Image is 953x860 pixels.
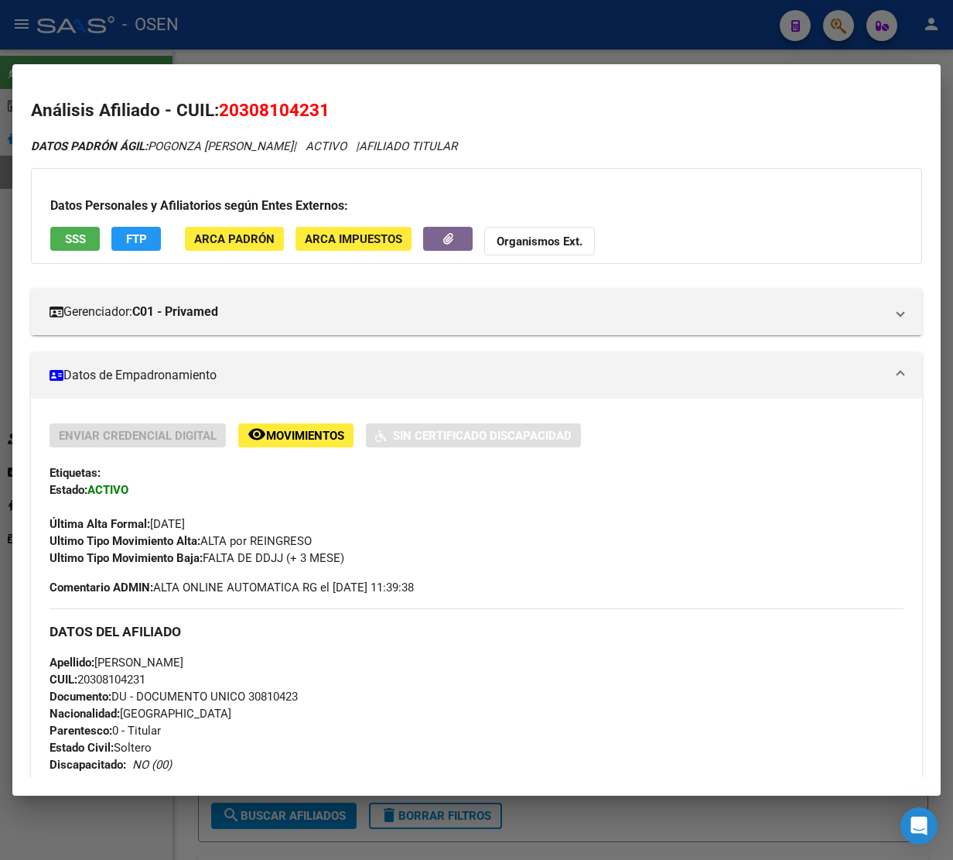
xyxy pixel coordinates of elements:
mat-expansion-panel-header: Datos de Empadronamiento [31,352,922,399]
strong: Parentesco: [50,724,112,738]
strong: Última Alta Formal: [50,517,150,531]
span: Soltero [50,741,152,755]
strong: Etiquetas: [50,466,101,480]
span: M [50,775,88,789]
button: ARCA Impuestos [295,227,412,251]
span: Enviar Credencial Digital [59,429,217,443]
button: FTP [111,227,161,251]
button: Sin Certificado Discapacidad [366,423,581,447]
button: Organismos Ext. [484,227,595,255]
span: AFILIADO TITULAR [359,139,457,153]
strong: Estado: [50,483,87,497]
button: SSS [50,227,100,251]
mat-panel-title: Datos de Empadronamiento [50,366,885,385]
span: DU - DOCUMENTO UNICO 30810423 [50,690,298,704]
strong: Organismos Ext. [497,235,582,248]
span: ARCA Padrón [194,232,275,246]
span: ALTA ONLINE AUTOMATICA RG el [DATE] 11:39:38 [50,579,414,596]
strong: Discapacitado: [50,758,126,772]
span: 20308104231 [50,673,145,687]
strong: C01 - Privamed [132,303,218,321]
span: FALTA DE DDJJ (+ 3 MESE) [50,551,344,565]
strong: ACTIVO [87,483,128,497]
span: 0 - Titular [50,724,161,738]
h3: Datos Personales y Afiliatorios según Entes Externos: [50,197,903,215]
mat-panel-title: Gerenciador: [50,303,885,321]
strong: Ultimo Tipo Movimiento Alta: [50,534,200,548]
div: Open Intercom Messenger [900,807,938,845]
strong: Nacionalidad: [50,707,120,721]
span: Sin Certificado Discapacidad [393,429,572,443]
span: ARCA Impuestos [305,232,402,246]
button: Movimientos [238,423,354,447]
button: Enviar Credencial Digital [50,423,226,447]
button: ARCA Padrón [185,227,284,251]
span: SSS [65,232,86,246]
mat-icon: remove_red_eye [248,425,266,444]
strong: CUIL: [50,673,77,687]
strong: Estado Civil: [50,741,114,755]
h2: Análisis Afiliado - CUIL: [31,98,922,124]
mat-expansion-panel-header: Gerenciador:C01 - Privamed [31,289,922,335]
span: ALTA por REINGRESO [50,534,312,548]
strong: Sexo: [50,775,78,789]
strong: Comentario ADMIN: [50,581,153,594]
span: [GEOGRAPHIC_DATA] [50,707,231,721]
span: 20308104231 [219,100,330,120]
strong: Ultimo Tipo Movimiento Baja: [50,551,203,565]
strong: Documento: [50,690,111,704]
i: NO (00) [132,758,172,772]
span: [PERSON_NAME] [50,656,183,670]
strong: Apellido: [50,656,94,670]
span: [DATE] [50,517,185,531]
h3: DATOS DEL AFILIADO [50,623,903,640]
span: FTP [126,232,147,246]
i: | ACTIVO | [31,139,457,153]
strong: DATOS PADRÓN ÁGIL: [31,139,148,153]
span: POGONZA [PERSON_NAME] [31,139,293,153]
span: Movimientos [266,429,344,443]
